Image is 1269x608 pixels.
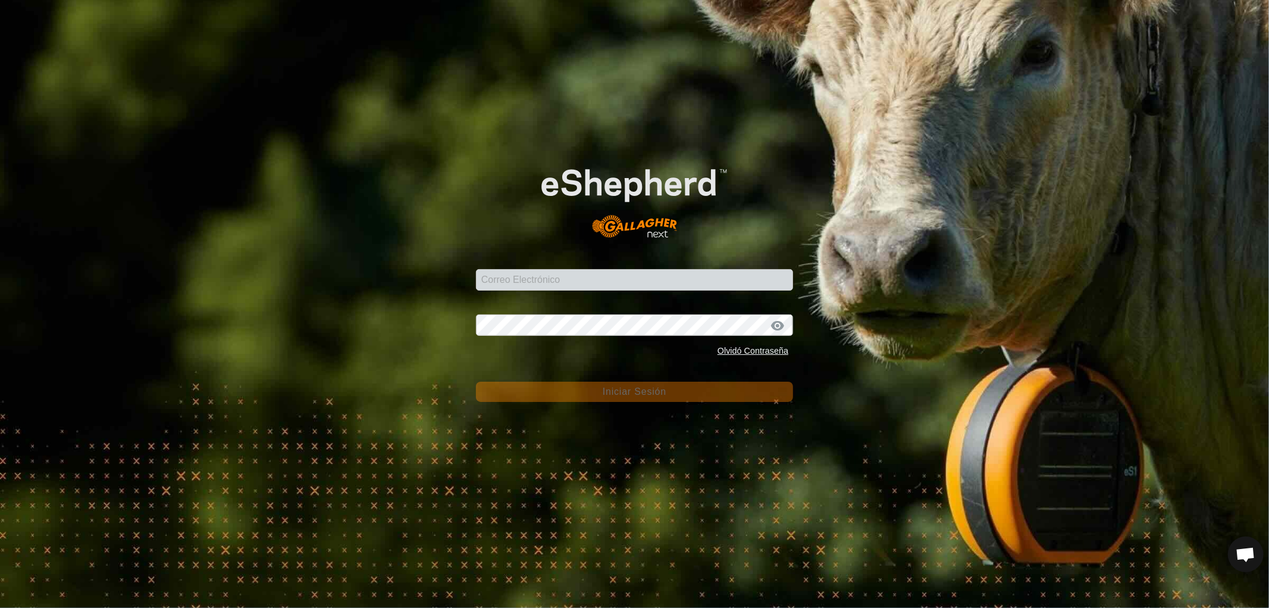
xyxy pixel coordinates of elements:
input: Correo Electrónico [476,269,793,291]
button: Iniciar Sesión [476,382,793,402]
img: Logo de eShepherd [507,142,762,251]
span: Iniciar Sesión [603,386,666,397]
a: Olvidó Contraseña [717,346,788,356]
div: Chat abierto [1228,537,1264,572]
